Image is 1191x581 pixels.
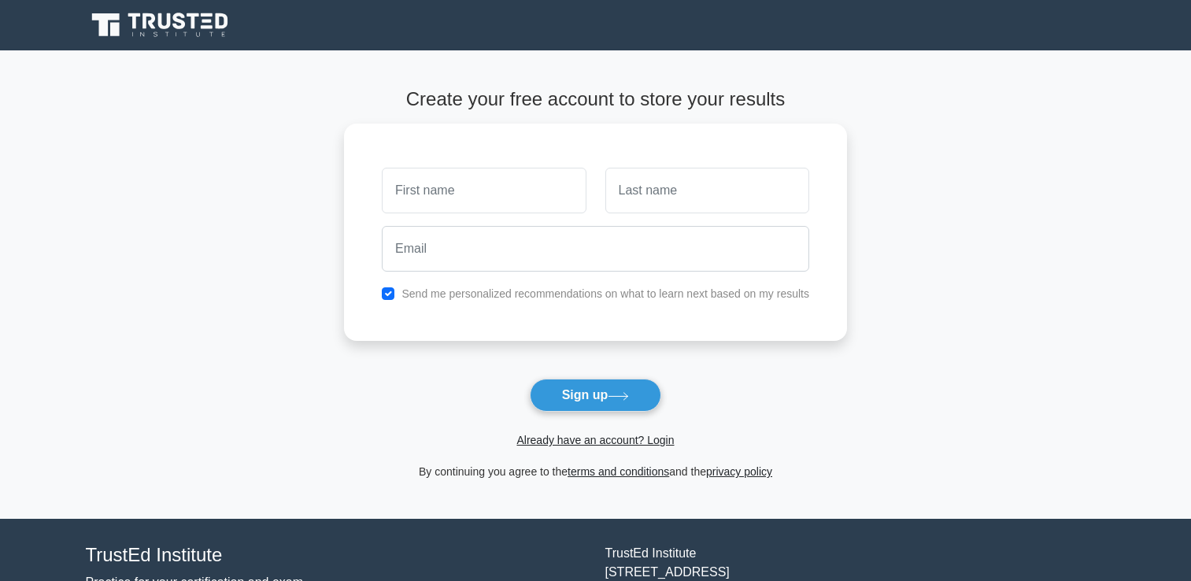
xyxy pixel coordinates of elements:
input: First name [382,168,586,213]
div: By continuing you agree to the and the [335,462,856,481]
a: terms and conditions [568,465,669,478]
a: Already have an account? Login [516,434,674,446]
a: privacy policy [706,465,772,478]
input: Last name [605,168,809,213]
h4: TrustEd Institute [86,544,586,567]
button: Sign up [530,379,662,412]
input: Email [382,226,809,272]
h4: Create your free account to store your results [344,88,847,111]
label: Send me personalized recommendations on what to learn next based on my results [401,287,809,300]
